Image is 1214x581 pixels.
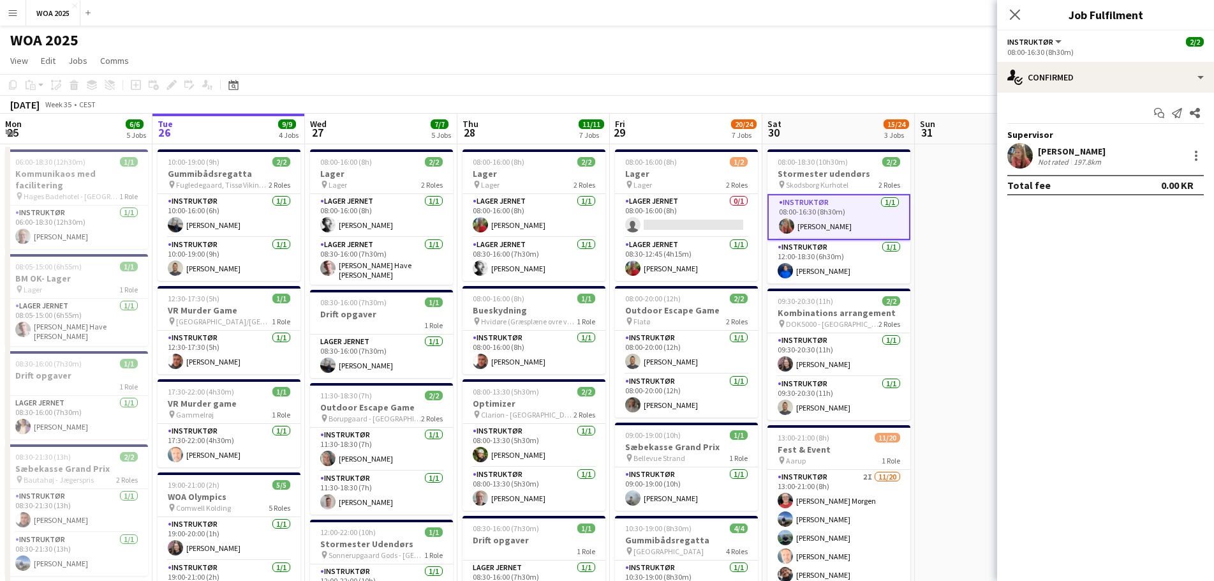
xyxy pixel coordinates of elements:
[425,527,443,537] span: 1/1
[786,319,878,329] span: DOK5000 - [GEOGRAPHIC_DATA]
[577,294,595,303] span: 1/1
[918,125,935,140] span: 31
[5,254,148,346] app-job-card: 08:05-15:00 (6h55m)1/1BM OK- Lager Lager1 RoleLager Jernet1/108:05-15:00 (6h55m)[PERSON_NAME] Hav...
[272,157,290,167] span: 2/2
[615,286,758,418] app-job-card: 08:00-20:00 (12h)2/2Outdoor Escape Game Flatø2 RolesInstruktør1/108:00-20:00 (12h)[PERSON_NAME]In...
[320,527,376,537] span: 12:00-22:00 (10h)
[120,157,138,167] span: 1/1
[278,119,296,129] span: 9/9
[633,547,704,556] span: [GEOGRAPHIC_DATA]
[168,157,219,167] span: 10:00-19:00 (9h)
[766,125,781,140] span: 30
[329,414,421,423] span: Borupgaard - [GEOGRAPHIC_DATA]
[10,55,28,66] span: View
[1007,37,1063,47] button: Instruktør
[5,299,148,346] app-card-role: Lager Jernet1/108:05-15:00 (6h55m)[PERSON_NAME] Have [PERSON_NAME]
[997,129,1214,140] div: Supervisor
[730,294,748,303] span: 2/2
[997,62,1214,93] div: Confirmed
[884,119,909,129] span: 15/24
[5,149,148,249] app-job-card: 06:00-18:30 (12h30m)1/1Kommunikaos med facilitering Hages Badehotel - [GEOGRAPHIC_DATA]1 RoleInst...
[119,382,138,391] span: 1 Role
[577,547,595,556] span: 1 Role
[272,294,290,303] span: 1/1
[1007,47,1204,57] div: 08:00-16:30 (8h30m)
[5,489,148,532] app-card-role: Instruktør1/108:30-21:30 (13h)[PERSON_NAME]
[310,402,453,413] h3: Outdoor Escape Game
[126,119,144,129] span: 6/6
[579,119,604,129] span: 11/11
[625,294,681,303] span: 08:00-20:00 (12h)
[729,453,748,463] span: 1 Role
[615,118,625,130] span: Fri
[158,517,300,561] app-card-role: Instruktør1/119:00-20:00 (1h)[PERSON_NAME]
[310,383,453,515] div: 11:30-18:30 (7h)2/2Outdoor Escape Game Borupgaard - [GEOGRAPHIC_DATA]2 RolesInstruktør1/111:30-18...
[424,321,443,330] span: 1 Role
[615,374,758,418] app-card-role: Instruktør1/108:00-20:00 (12h)[PERSON_NAME]
[310,335,453,378] app-card-role: Lager Jernet1/108:30-16:00 (7h30m)[PERSON_NAME]
[158,286,300,374] app-job-card: 12:30-17:30 (5h)1/1VR Murder Game [GEOGRAPHIC_DATA]/[GEOGRAPHIC_DATA]1 RoleInstruktør1/112:30-17:...
[158,379,300,467] app-job-card: 17:30-22:00 (4h30m)1/1VR Murder game Gammelrøj1 RoleInstruktør1/117:30-22:00 (4h30m)[PERSON_NAME]
[786,180,848,190] span: Skodsborg Kurhotel
[119,285,138,294] span: 1 Role
[730,430,748,440] span: 1/1
[481,180,500,190] span: Lager
[68,55,87,66] span: Jobs
[884,130,908,140] div: 3 Jobs
[875,433,900,442] span: 11/20
[269,503,290,513] span: 5 Roles
[767,168,910,179] h3: Stormester udendørs
[15,452,71,462] span: 08:30-21:30 (13h)
[882,296,900,306] span: 2/2
[5,351,148,439] div: 08:30-16:00 (7h30m)1/1Drift opgaver1 RoleLager Jernet1/108:30-16:00 (7h30m)[PERSON_NAME]
[767,377,910,420] app-card-role: Instruktør1/109:30-20:30 (11h)[PERSON_NAME]
[778,157,848,167] span: 08:00-18:30 (10h30m)
[767,194,910,240] app-card-role: Instruktør1/108:00-16:30 (8h30m)[PERSON_NAME]
[1186,37,1204,47] span: 2/2
[308,125,327,140] span: 27
[425,391,443,400] span: 2/2
[625,430,681,440] span: 09:00-19:00 (10h)
[5,273,148,284] h3: BM OK- Lager
[310,471,453,515] app-card-role: Instruktør1/111:30-18:30 (7h)[PERSON_NAME]
[24,475,94,485] span: Bautahøj - Jægerspris
[463,424,605,467] app-card-role: Instruktør1/108:00-13:30 (5h30m)[PERSON_NAME]
[730,524,748,533] span: 4/4
[176,410,214,419] span: Gammelrøj
[5,168,148,191] h3: Kommunikaos med facilitering
[15,359,82,368] span: 08:30-16:00 (7h30m)
[310,290,453,378] div: 08:30-16:00 (7h30m)1/1Drift opgaver1 RoleLager Jernet1/108:30-16:00 (7h30m)[PERSON_NAME]
[168,294,219,303] span: 12:30-17:30 (5h)
[310,149,453,285] app-job-card: 08:00-16:00 (8h)2/2Lager Lager2 RolesLager Jernet1/108:00-16:00 (8h)[PERSON_NAME]Lager Jernet1/10...
[15,157,85,167] span: 06:00-18:30 (12h30m)
[473,387,539,396] span: 08:00-13:30 (5h30m)
[615,194,758,238] app-card-role: Lager Jernet0/108:00-16:00 (8h)
[5,444,148,576] app-job-card: 08:30-21:30 (13h)2/2Sæbekasse Grand Prix Bautahøj - Jægerspris2 RolesInstruktør1/108:30-21:30 (13...
[463,534,605,546] h3: Drift opgaver
[176,180,269,190] span: Fugledegaard, Tissø Vikingecenter
[310,194,453,238] app-card-role: Lager Jernet1/108:00-16:00 (8h)[PERSON_NAME]
[1007,179,1051,192] div: Total fee
[425,157,443,167] span: 2/2
[767,444,910,455] h3: Fest & Event
[481,410,574,419] span: Clarion - [GEOGRAPHIC_DATA]
[424,550,443,560] span: 1 Role
[463,379,605,511] app-job-card: 08:00-13:30 (5h30m)2/2Optimizer Clarion - [GEOGRAPHIC_DATA]2 RolesInstruktør1/108:00-13:30 (5h30m...
[156,125,173,140] span: 26
[579,130,603,140] div: 7 Jobs
[158,194,300,238] app-card-role: Instruktør1/110:00-16:00 (6h)[PERSON_NAME]
[24,285,42,294] span: Lager
[421,180,443,190] span: 2 Roles
[577,524,595,533] span: 1/1
[158,149,300,281] app-job-card: 10:00-19:00 (9h)2/2Gummibådsregatta Fugledegaard, Tissø Vikingecenter2 RolesInstruktør1/110:00-16...
[726,547,748,556] span: 4 Roles
[310,238,453,285] app-card-role: Lager Jernet1/108:30-16:00 (7h30m)[PERSON_NAME] Have [PERSON_NAME]
[126,130,146,140] div: 5 Jobs
[463,238,605,281] app-card-role: Lager Jernet1/108:30-16:00 (7h30m)[PERSON_NAME]
[473,524,539,533] span: 08:30-16:00 (7h30m)
[878,319,900,329] span: 2 Roles
[320,391,372,400] span: 11:30-18:30 (7h)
